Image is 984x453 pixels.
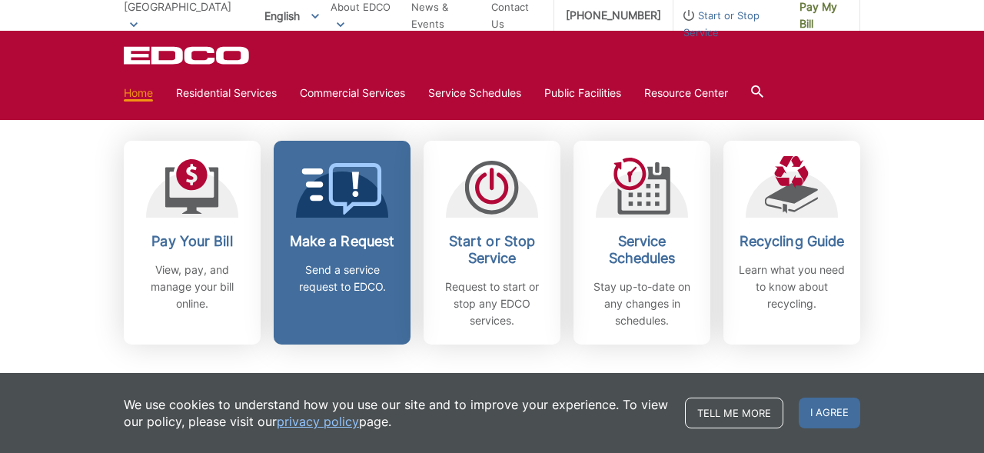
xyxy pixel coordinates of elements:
[277,413,359,430] a: privacy policy
[124,85,153,102] a: Home
[435,278,549,329] p: Request to start or stop any EDCO services.
[585,233,699,267] h2: Service Schedules
[274,141,411,345] a: Make a Request Send a service request to EDCO.
[135,233,249,250] h2: Pay Your Bill
[124,396,670,430] p: We use cookies to understand how you use our site and to improve your experience. To view our pol...
[300,85,405,102] a: Commercial Services
[428,85,521,102] a: Service Schedules
[544,85,621,102] a: Public Facilities
[644,85,728,102] a: Resource Center
[285,233,399,250] h2: Make a Request
[176,85,277,102] a: Residential Services
[124,46,251,65] a: EDCD logo. Return to the homepage.
[435,233,549,267] h2: Start or Stop Service
[585,278,699,329] p: Stay up-to-date on any changes in schedules.
[124,141,261,345] a: Pay Your Bill View, pay, and manage your bill online.
[573,141,710,345] a: Service Schedules Stay up-to-date on any changes in schedules.
[253,3,331,28] span: English
[685,398,783,428] a: Tell me more
[135,261,249,312] p: View, pay, and manage your bill online.
[285,261,399,295] p: Send a service request to EDCO.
